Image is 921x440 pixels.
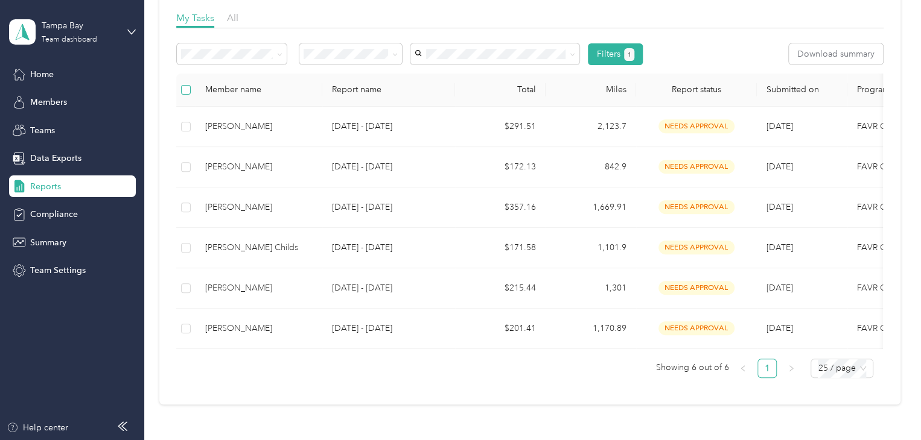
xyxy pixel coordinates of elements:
[30,264,86,277] span: Team Settings
[205,241,313,254] div: [PERSON_NAME] Childs
[782,359,801,378] li: Next Page
[646,84,747,95] span: Report status
[766,162,793,172] span: [DATE]
[658,119,735,133] span: needs approval
[455,228,546,268] td: $171.58
[332,241,445,254] p: [DATE] - [DATE]
[757,74,847,107] th: Submitted on
[30,68,54,81] span: Home
[658,160,735,174] span: needs approval
[546,147,636,187] td: 842.9
[766,323,793,333] span: [DATE]
[205,120,313,133] div: [PERSON_NAME]
[733,359,753,378] button: left
[205,281,313,295] div: [PERSON_NAME]
[757,359,777,378] li: 1
[628,49,631,60] span: 1
[42,36,97,43] div: Team dashboard
[455,309,546,349] td: $201.41
[658,200,735,214] span: needs approval
[733,359,753,378] li: Previous Page
[758,359,776,377] a: 1
[546,107,636,147] td: 2,123.7
[788,365,795,372] span: right
[7,421,68,434] button: Help center
[739,365,747,372] span: left
[465,84,536,95] div: Total
[766,121,793,131] span: [DATE]
[546,268,636,309] td: 1,301
[322,74,455,107] th: Report name
[205,160,313,174] div: [PERSON_NAME]
[42,19,117,32] div: Tampa Bay
[766,202,793,212] span: [DATE]
[555,84,626,95] div: Miles
[332,120,445,133] p: [DATE] - [DATE]
[655,359,728,377] span: Showing 6 out of 6
[332,281,445,295] p: [DATE] - [DATE]
[30,96,67,108] span: Members
[455,147,546,187] td: $172.13
[766,242,793,253] span: [DATE]
[811,359,873,378] div: Page Size
[546,228,636,268] td: 1,101.9
[205,322,313,335] div: [PERSON_NAME]
[30,208,78,221] span: Compliance
[227,12,238,24] span: All
[196,74,322,107] th: Member name
[30,180,61,193] span: Reports
[455,187,546,228] td: $357.16
[782,359,801,378] button: right
[658,281,735,295] span: needs approval
[176,12,214,24] span: My Tasks
[332,322,445,335] p: [DATE] - [DATE]
[789,43,883,64] button: Download summary
[455,107,546,147] td: $291.51
[546,309,636,349] td: 1,170.89
[205,201,313,214] div: [PERSON_NAME]
[624,48,634,61] button: 1
[546,187,636,228] td: 1,669.91
[30,124,55,137] span: Teams
[455,268,546,309] td: $215.44
[766,283,793,293] span: [DATE]
[818,359,866,377] span: 25 / page
[332,160,445,174] p: [DATE] - [DATE]
[658,321,735,335] span: needs approval
[588,43,643,65] button: Filters1
[658,240,735,254] span: needs approval
[332,201,445,214] p: [DATE] - [DATE]
[30,152,81,165] span: Data Exports
[853,372,921,440] iframe: Everlance-gr Chat Button Frame
[30,236,66,249] span: Summary
[205,84,313,95] div: Member name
